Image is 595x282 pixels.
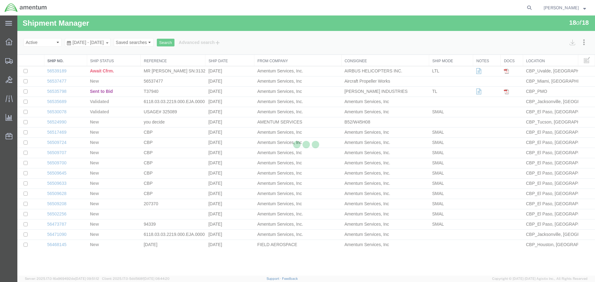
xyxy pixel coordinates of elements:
a: Feedback [282,277,298,280]
a: Support [267,277,282,280]
span: Server: 2025.17.0-16a969492de [25,277,99,280]
span: Client: 2025.17.0-5dd568f [102,277,170,280]
span: Copyright © [DATE]-[DATE] Agistix Inc., All Rights Reserved [492,276,588,281]
span: Daniel King [544,4,579,11]
img: logo [4,3,47,12]
span: [DATE] 09:51:12 [75,277,99,280]
button: [PERSON_NAME] [543,4,586,11]
span: [DATE] 08:44:20 [143,277,170,280]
